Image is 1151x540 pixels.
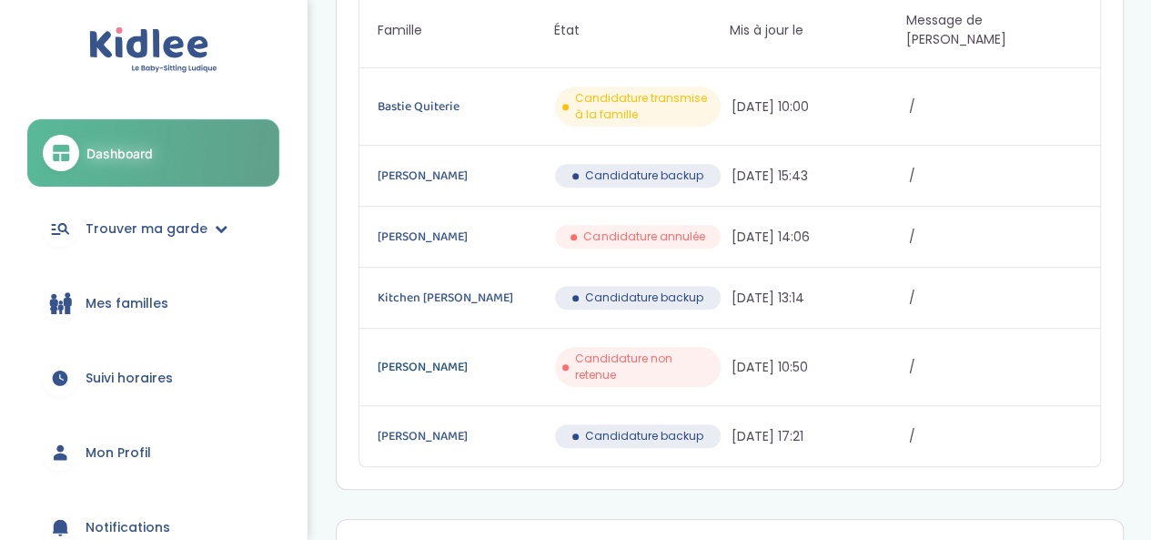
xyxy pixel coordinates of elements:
a: Kitchen [PERSON_NAME] [378,288,550,308]
span: Suivi horaires [86,369,173,388]
span: Candidature backup [585,290,703,306]
a: [PERSON_NAME] [378,166,550,186]
span: Mon Profil [86,443,151,463]
span: / [909,167,1082,186]
a: [PERSON_NAME] [378,426,550,446]
a: Trouver ma garde [27,196,279,261]
a: [PERSON_NAME] [378,357,550,377]
span: / [909,358,1082,377]
span: [DATE] 15:43 [732,167,904,186]
span: Mis à jour le [730,21,905,40]
span: Candidature backup [585,168,703,184]
span: [DATE] 14:06 [732,228,904,247]
span: [DATE] 10:00 [732,97,904,117]
a: Mes familles [27,270,279,336]
span: / [909,427,1082,446]
span: État [554,21,730,40]
span: Message de [PERSON_NAME] [906,11,1082,49]
span: Trouver ma garde [86,219,207,239]
span: Famille [378,21,553,40]
a: Bastie Quiterie [378,97,550,117]
span: Candidature backup [585,428,703,444]
span: / [909,97,1082,117]
a: Dashboard [27,119,279,187]
img: logo.svg [89,27,217,74]
span: / [909,289,1082,308]
span: [DATE] 10:50 [732,358,904,377]
a: Mon Profil [27,420,279,485]
span: Candidature non retenue [575,351,713,383]
span: Notifications [86,518,170,537]
a: [PERSON_NAME] [378,227,550,247]
span: Dashboard [86,144,153,163]
span: Candidature transmise à la famille [575,90,713,123]
span: Candidature annulée [583,229,704,245]
span: Mes familles [86,294,168,313]
span: / [909,228,1082,247]
span: [DATE] 17:21 [732,427,904,446]
a: Suivi horaires [27,345,279,411]
span: [DATE] 13:14 [732,289,904,308]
